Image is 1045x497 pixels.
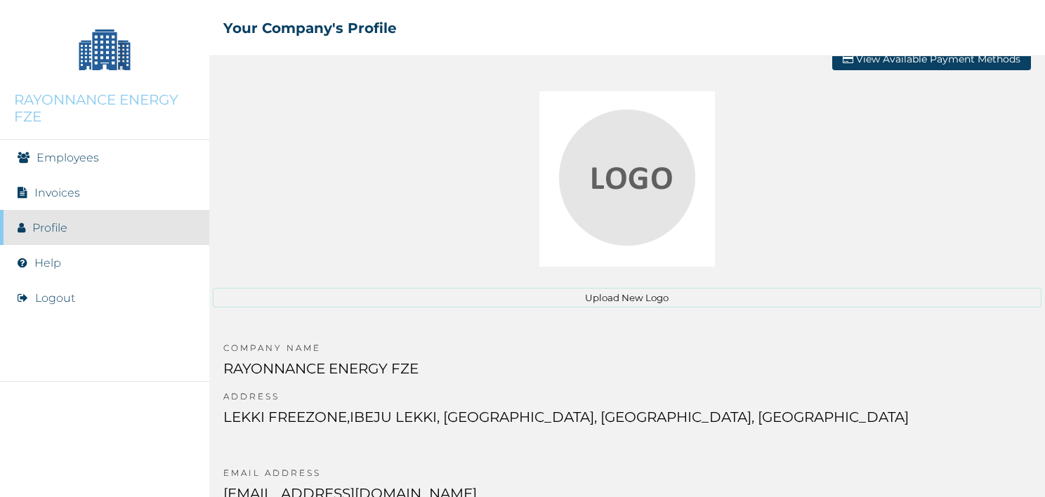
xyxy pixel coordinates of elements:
img: Crop [539,91,715,267]
img: Company [70,14,140,84]
p: COMPANY NAME [223,343,909,360]
a: Invoices [34,186,80,199]
p: RAYONNANCE ENERGY FZE [14,91,195,125]
h2: Your Company's Profile [223,20,397,37]
a: Help [34,256,61,270]
a: Profile [32,221,67,234]
button: View Available Payment Methods [832,48,1031,70]
button: Upload New Logo [213,288,1041,307]
p: LEKKI FREEZONE,IBEJU LEKKI, [GEOGRAPHIC_DATA], [GEOGRAPHIC_DATA], [GEOGRAPHIC_DATA] [223,409,909,439]
p: RAYONNANCE ENERGY FZE [223,360,909,391]
a: Employees [37,151,99,164]
p: ADDRESS [223,391,909,409]
img: RelianceHMO's Logo [14,462,195,483]
p: EMAIL ADDRESS [223,468,477,485]
button: Logout [35,291,75,305]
